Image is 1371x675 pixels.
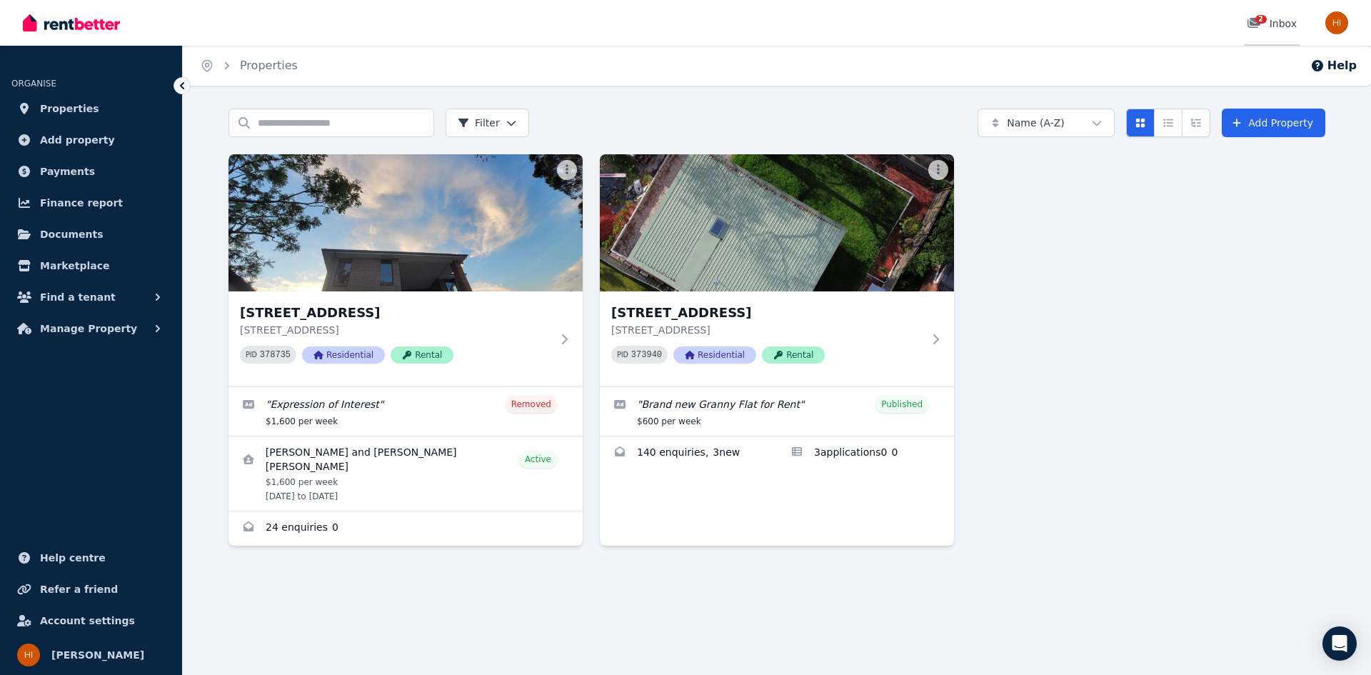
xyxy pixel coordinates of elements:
button: Filter [446,109,529,137]
button: More options [928,160,948,180]
button: Compact list view [1154,109,1182,137]
p: [STREET_ADDRESS] [240,323,551,337]
a: Add Property [1222,109,1325,137]
span: Residential [673,346,756,364]
span: Properties [40,100,99,117]
a: View details for Kwun Tung Ng and Mei Yan Kwan [228,436,583,511]
img: RentBetter [23,12,120,34]
a: Properties [240,59,298,72]
span: [PERSON_NAME] [51,646,144,664]
span: Refer a friend [40,581,118,598]
code: 373940 [631,350,662,360]
a: Payments [11,157,171,186]
span: Residential [302,346,385,364]
span: Documents [40,226,104,243]
span: 2 [1255,15,1267,24]
span: Finance report [40,194,123,211]
button: Find a tenant [11,283,171,311]
span: Account settings [40,612,135,629]
a: Properties [11,94,171,123]
div: Open Intercom Messenger [1322,626,1357,661]
a: Account settings [11,606,171,635]
a: Enquiries for 118A Kent St, Epping [600,436,777,471]
h3: [STREET_ADDRESS] [611,303,923,323]
img: Hasan Imtiaz Ahamed [17,644,40,666]
code: 378735 [260,350,291,360]
small: PID [246,351,257,359]
img: Hasan Imtiaz Ahamed [1325,11,1348,34]
nav: Breadcrumb [183,46,315,86]
button: Help [1310,57,1357,74]
img: 118A Kent St, Epping [600,154,954,291]
a: Documents [11,220,171,249]
span: Filter [458,116,500,130]
a: Help centre [11,544,171,572]
span: ORGANISE [11,79,56,89]
span: Marketplace [40,257,109,274]
a: Add property [11,126,171,154]
button: Expanded list view [1182,109,1210,137]
a: Finance report [11,189,171,217]
span: Name (A-Z) [1007,116,1065,130]
div: View options [1126,109,1210,137]
a: Enquiries for 118 Kent St, Epping [228,511,583,546]
span: Find a tenant [40,289,116,306]
div: Inbox [1247,16,1297,31]
button: Name (A-Z) [978,109,1115,137]
a: Refer a friend [11,575,171,604]
a: 118A Kent St, Epping[STREET_ADDRESS][STREET_ADDRESS]PID 373940ResidentialRental [600,154,954,386]
span: Payments [40,163,95,180]
p: [STREET_ADDRESS] [611,323,923,337]
small: PID [617,351,628,359]
span: Help centre [40,549,106,566]
button: More options [557,160,577,180]
h3: [STREET_ADDRESS] [240,303,551,323]
a: Applications for 118A Kent St, Epping [777,436,954,471]
button: Manage Property [11,314,171,343]
a: 118 Kent St, Epping[STREET_ADDRESS][STREET_ADDRESS]PID 378735ResidentialRental [228,154,583,386]
span: Manage Property [40,320,137,337]
a: Edit listing: Brand new Granny Flat for Rent [600,387,954,436]
img: 118 Kent St, Epping [228,154,583,291]
a: Edit listing: Expression of Interest [228,387,583,436]
span: Rental [391,346,453,364]
a: Marketplace [11,251,171,280]
button: Card view [1126,109,1155,137]
span: Rental [762,346,825,364]
span: Add property [40,131,115,149]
